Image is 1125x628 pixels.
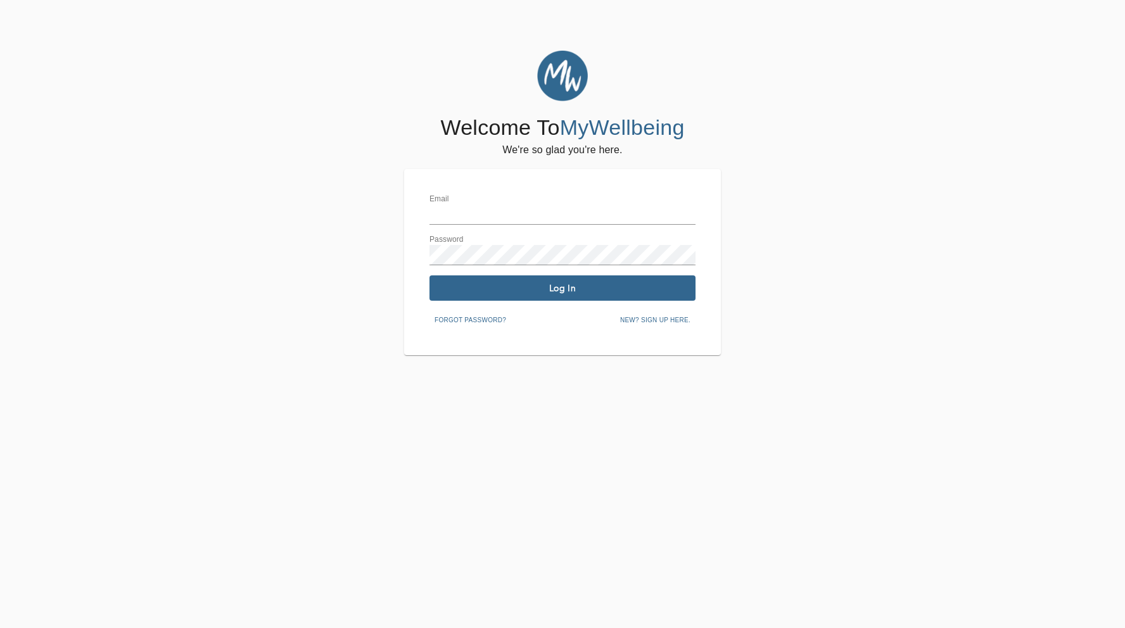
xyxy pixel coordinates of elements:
button: Log In [429,275,696,301]
span: New? Sign up here. [620,315,690,326]
span: Forgot password? [435,315,506,326]
h4: Welcome To [440,115,684,141]
label: Password [429,236,464,244]
span: MyWellbeing [560,115,685,139]
a: Forgot password? [429,314,511,324]
button: Forgot password? [429,311,511,330]
h6: We're so glad you're here. [502,141,622,159]
label: Email [429,196,449,203]
button: New? Sign up here. [615,311,696,330]
span: Log In [435,282,690,294]
img: MyWellbeing [537,51,588,101]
